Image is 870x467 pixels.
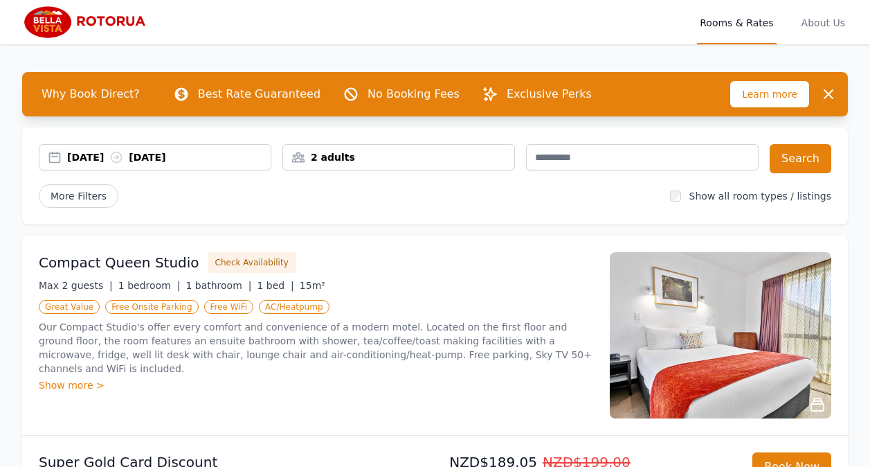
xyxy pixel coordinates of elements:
[39,280,113,291] span: Max 2 guests |
[39,320,593,376] p: Our Compact Studio's offer every comfort and convenience of a modern motel. Located on the first ...
[22,6,156,39] img: Bella Vista Rotorua
[259,300,329,314] span: AC/Heatpump
[198,86,320,103] p: Best Rate Guaranteed
[300,280,325,291] span: 15m²
[208,252,296,273] button: Check Availability
[105,300,198,314] span: Free Onsite Parking
[689,191,831,202] label: Show all room types / listings
[39,300,100,314] span: Great Value
[770,144,831,173] button: Search
[185,280,251,291] span: 1 bathroom |
[283,150,514,164] div: 2 adults
[39,184,118,208] span: More Filters
[257,280,293,291] span: 1 bed |
[118,280,181,291] span: 1 bedroom |
[730,81,809,107] span: Learn more
[67,150,271,164] div: [DATE] [DATE]
[507,86,592,103] p: Exclusive Perks
[39,378,593,392] div: Show more >
[39,253,199,272] h3: Compact Queen Studio
[204,300,254,314] span: Free WiFi
[368,86,460,103] p: No Booking Fees
[30,80,151,108] span: Why Book Direct?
